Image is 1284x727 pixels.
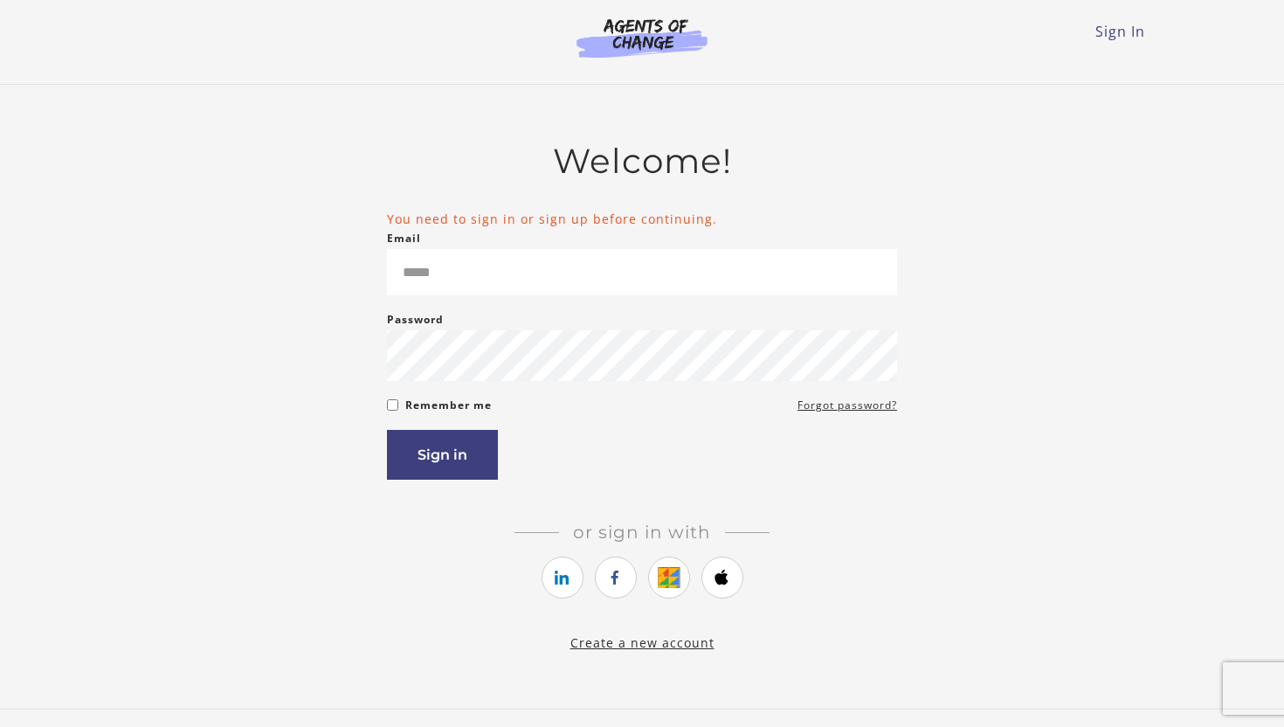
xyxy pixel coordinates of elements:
span: Or sign in with [559,522,725,543]
a: https://courses.thinkific.com/users/auth/apple?ss%5Breferral%5D=&ss%5Buser_return_to%5D=%2Fcourse... [701,557,743,599]
label: Remember me [405,395,492,416]
a: Forgot password? [797,395,897,416]
h2: Welcome! [387,141,897,182]
img: Agents of Change Logo [558,17,726,58]
a: https://courses.thinkific.com/users/auth/linkedin?ss%5Breferral%5D=&ss%5Buser_return_to%5D=%2Fcou... [542,557,583,599]
a: https://courses.thinkific.com/users/auth/google?ss%5Breferral%5D=&ss%5Buser_return_to%5D=%2Fcours... [648,557,690,599]
label: Password [387,309,444,330]
li: You need to sign in or sign up before continuing. [387,210,897,228]
a: https://courses.thinkific.com/users/auth/facebook?ss%5Breferral%5D=&ss%5Buser_return_to%5D=%2Fcou... [595,557,637,599]
a: Sign In [1095,22,1145,41]
label: Email [387,228,421,249]
button: Sign in [387,430,498,480]
a: Create a new account [570,634,714,651]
